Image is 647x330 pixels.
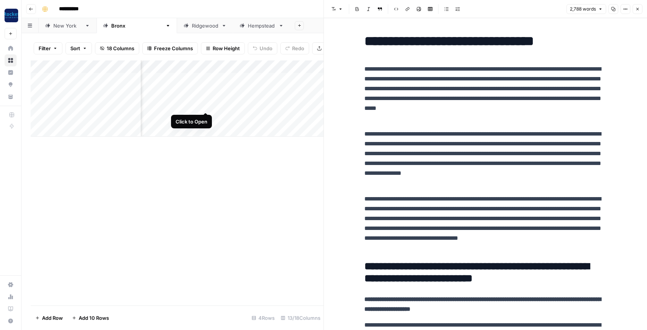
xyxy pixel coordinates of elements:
[213,45,240,52] span: Row Height
[5,9,18,22] img: Rocket Pilots Logo
[292,45,304,52] span: Redo
[5,291,17,303] a: Usage
[5,303,17,315] a: Learning Hub
[31,312,67,324] button: Add Row
[34,42,62,54] button: Filter
[201,42,245,54] button: Row Height
[233,18,290,33] a: Hempstead
[5,279,17,291] a: Settings
[566,4,606,14] button: 2,788 words
[570,6,596,12] span: 2,788 words
[96,18,177,33] a: [GEOGRAPHIC_DATA]
[111,22,162,29] div: [GEOGRAPHIC_DATA]
[177,18,233,33] a: Ridgewood
[95,42,139,54] button: 18 Columns
[192,22,218,29] div: Ridgewood
[67,312,114,324] button: Add 10 Rows
[5,315,17,327] button: Help + Support
[5,42,17,54] a: Home
[248,42,277,54] button: Undo
[65,42,92,54] button: Sort
[39,45,51,52] span: Filter
[154,45,193,52] span: Freeze Columns
[5,91,17,103] a: Your Data
[260,45,272,52] span: Undo
[5,66,17,79] a: Insights
[39,18,96,33] a: [US_STATE]
[142,42,198,54] button: Freeze Columns
[42,314,63,322] span: Add Row
[278,312,323,324] div: 13/18 Columns
[107,45,134,52] span: 18 Columns
[5,79,17,91] a: Opportunities
[5,54,17,66] a: Browse
[176,118,207,125] div: Click to Open
[280,42,309,54] button: Redo
[53,22,82,29] div: [US_STATE]
[248,22,275,29] div: Hempstead
[5,6,17,25] button: Workspace: Rocket Pilots
[249,312,278,324] div: 4 Rows
[70,45,80,52] span: Sort
[79,314,109,322] span: Add 10 Rows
